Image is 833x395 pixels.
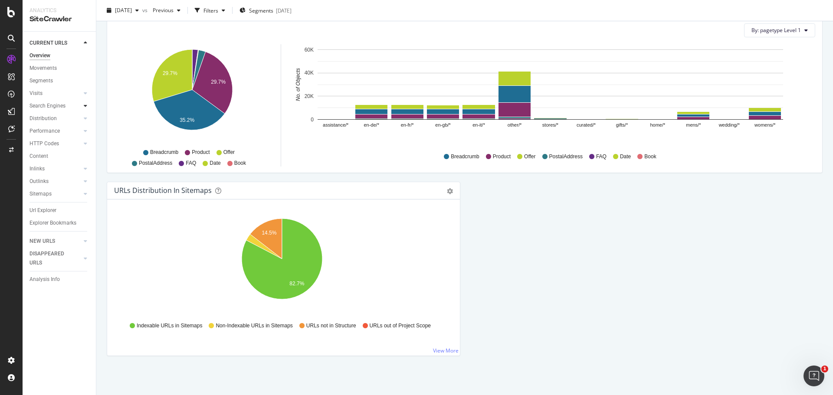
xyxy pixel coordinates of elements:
span: Previous [149,7,174,14]
span: URLs out of Project Scope [370,322,431,330]
span: Book [644,153,656,160]
text: 35.2% [180,117,194,123]
a: Movements [30,64,90,73]
div: HTTP Codes [30,139,59,148]
span: Breadcrumb [451,153,479,160]
div: Performance [30,127,60,136]
button: [DATE] [103,3,142,17]
text: 20K [305,93,314,99]
div: gear [447,188,453,194]
span: Date [620,153,631,160]
div: Overview [30,51,50,60]
a: Outlinks [30,177,81,186]
div: URLs Distribution in Sitemaps [114,186,212,195]
text: 40K [305,70,314,76]
a: CURRENT URLS [30,39,81,48]
div: Sitemaps [30,189,52,199]
div: SiteCrawler [30,14,89,24]
div: Inlinks [30,164,45,173]
div: Analysis Info [30,275,60,284]
div: Segments [30,76,53,85]
div: Search Engines [30,101,66,111]
svg: A chart. [114,213,450,314]
svg: A chart. [292,44,809,145]
text: 82.7% [289,281,304,287]
span: Book [234,160,246,167]
text: en-it/* [472,122,485,127]
div: Outlinks [30,177,49,186]
span: URLs not in Structure [306,322,356,330]
text: en-fr/* [401,122,414,127]
text: 29.7% [163,70,177,76]
svg: A chart. [116,44,268,145]
a: Url Explorer [30,206,90,215]
div: CURRENT URLS [30,39,67,48]
text: en-de/* [364,122,379,127]
button: Previous [149,3,184,17]
a: Overview [30,51,90,60]
span: Non-Indexable URLs in Sitemaps [216,322,292,330]
a: Performance [30,127,81,136]
span: Indexable URLs in Sitemaps [137,322,202,330]
text: 60K [305,47,314,53]
a: View More [433,347,459,354]
div: Movements [30,64,57,73]
div: Filters [203,7,218,14]
span: Offer [524,153,535,160]
span: By: pagetype Level 1 [751,26,801,34]
a: Explorer Bookmarks [30,219,90,228]
a: HTTP Codes [30,139,81,148]
button: Segments[DATE] [236,3,295,17]
a: Search Engines [30,101,81,111]
span: Product [192,149,210,156]
a: DISAPPEARED URLS [30,249,81,268]
text: 0 [311,117,314,123]
div: Distribution [30,114,57,123]
a: Analysis Info [30,275,90,284]
div: Visits [30,89,43,98]
span: PostalAddress [139,160,172,167]
span: Product [493,153,511,160]
span: Date [210,160,220,167]
a: Sitemaps [30,189,81,199]
text: 29.7% [211,79,226,85]
span: FAQ [596,153,607,160]
text: mens/* [686,122,701,127]
a: Content [30,152,90,161]
a: Distribution [30,114,81,123]
button: Filters [191,3,229,17]
text: curated/* [577,122,596,127]
span: 2025 Sep. 4th [115,7,132,14]
a: Segments [30,76,90,85]
div: Content [30,152,48,161]
button: By: pagetype Level 1 [744,23,815,37]
text: No. of Objects [295,68,301,101]
div: [DATE] [276,7,292,14]
text: gifts/* [616,122,628,127]
div: Explorer Bookmarks [30,219,76,228]
iframe: Intercom live chat [803,366,824,386]
div: Url Explorer [30,206,56,215]
span: Offer [223,149,235,156]
div: DISAPPEARED URLS [30,249,73,268]
a: Visits [30,89,81,98]
text: assistance/* [323,122,349,127]
span: FAQ [186,160,196,167]
span: vs [142,7,149,14]
span: Segments [249,7,273,14]
span: Breadcrumb [150,149,178,156]
text: home/* [650,122,666,127]
text: other/* [508,122,522,127]
span: PostalAddress [549,153,583,160]
div: Analytics [30,7,89,14]
text: wedding/* [718,122,740,127]
span: 1 [821,366,828,372]
text: womens/* [754,122,776,127]
text: 14.5% [262,230,276,236]
text: en-gb/* [435,122,451,127]
a: NEW URLS [30,237,81,246]
a: Inlinks [30,164,81,173]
